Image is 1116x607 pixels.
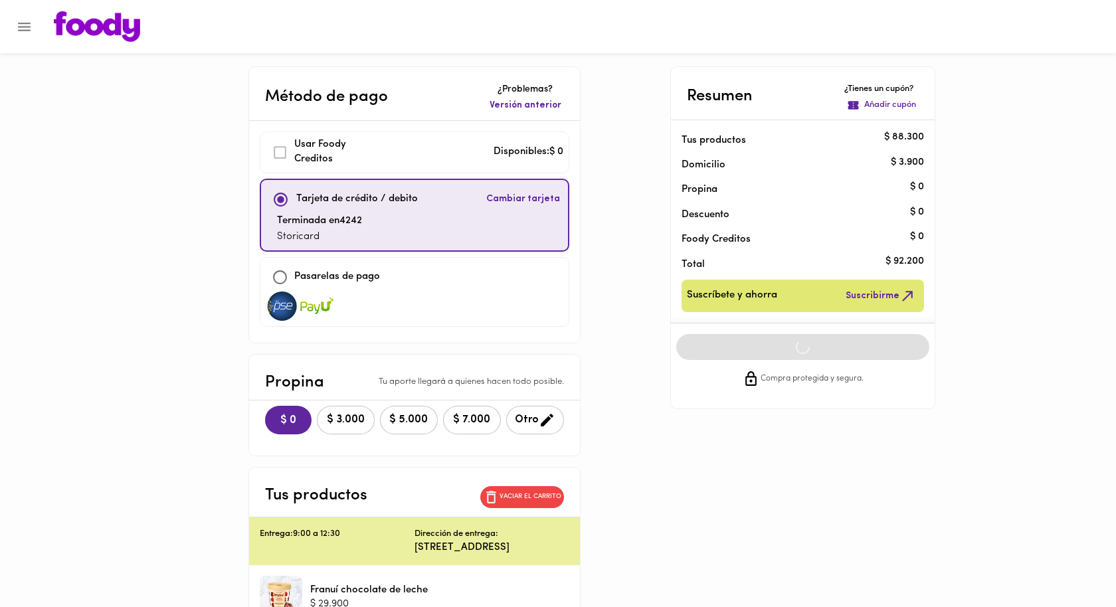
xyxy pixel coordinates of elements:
[265,85,388,109] p: Método de pago
[277,230,362,245] p: Storicard
[294,270,380,285] p: Pasarelas de pago
[687,84,753,108] p: Resumen
[415,528,498,541] p: Dirección de entrega:
[380,406,438,434] button: $ 5.000
[487,96,564,115] button: Versión anterior
[296,192,418,207] p: Tarjeta de crédito / debito
[266,292,299,321] img: visa
[443,406,501,434] button: $ 7.000
[844,96,919,114] button: Añadir cupón
[515,412,555,428] span: Otro
[846,288,916,304] span: Suscribirme
[389,414,429,426] span: $ 5.000
[310,583,428,597] p: Franuí chocolate de leche
[506,406,564,434] button: Otro
[265,483,367,507] p: Tus productos
[276,414,301,427] span: $ 0
[884,131,924,145] p: $ 88.300
[452,414,492,426] span: $ 7.000
[885,255,924,269] p: $ 92.200
[265,406,312,434] button: $ 0
[687,288,777,304] span: Suscríbete y ahorra
[910,230,924,244] p: $ 0
[415,541,569,555] p: [STREET_ADDRESS]
[277,214,362,229] p: Terminada en 4242
[480,486,564,508] button: Vaciar el carrito
[682,258,903,272] p: Total
[910,205,924,219] p: $ 0
[325,414,366,426] span: $ 3.000
[910,180,924,194] p: $ 0
[8,11,41,43] button: Menu
[891,155,924,169] p: $ 3.900
[484,185,563,214] button: Cambiar tarjeta
[487,83,564,96] p: ¿Problemas?
[682,232,903,246] p: Foody Creditos
[260,528,415,541] p: Entrega: 9:00 a 12:30
[682,183,903,197] p: Propina
[500,492,561,501] p: Vaciar el carrito
[265,371,324,394] p: Propina
[843,285,919,307] button: Suscribirme
[1039,530,1103,594] iframe: Messagebird Livechat Widget
[682,208,729,222] p: Descuento
[317,406,375,434] button: $ 3.000
[682,158,725,172] p: Domicilio
[486,193,560,206] span: Cambiar tarjeta
[294,137,385,167] p: Usar Foody Creditos
[844,83,919,96] p: ¿Tienes un cupón?
[379,376,564,389] p: Tu aporte llegará a quienes hacen todo posible.
[490,99,561,112] span: Versión anterior
[864,99,916,112] p: Añadir cupón
[300,292,333,321] img: visa
[54,11,140,42] img: logo.png
[682,133,903,147] p: Tus productos
[761,373,864,386] span: Compra protegida y segura.
[494,145,563,160] p: Disponibles: $ 0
